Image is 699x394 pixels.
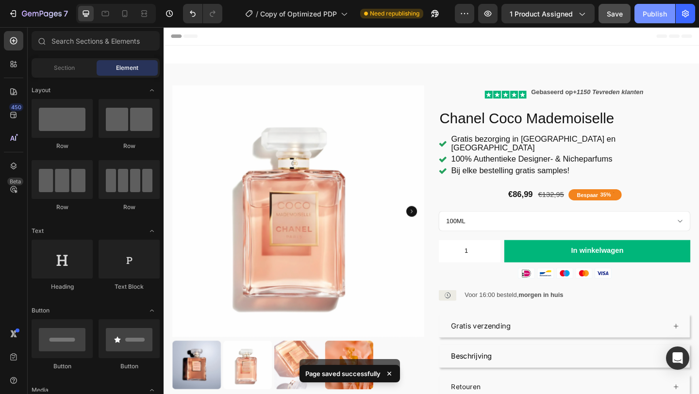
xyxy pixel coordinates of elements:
[445,66,522,74] strong: +1150 Tevreden klanten
[443,236,500,250] div: In winkelwagen
[32,31,160,50] input: Search Sections & Elements
[370,9,419,18] span: Need republishing
[399,64,522,78] div: Rich Text Editor. Editing area: main
[99,203,160,212] div: Row
[607,10,623,18] span: Save
[116,64,138,72] span: Element
[313,139,571,148] p: 100% Authentieke Designer- & Nicheparfums
[327,285,439,297] p: Voor 16:00 besteld,
[634,4,675,23] button: Publish
[666,346,689,370] div: Open Intercom Messenger
[510,9,573,19] span: 1 product assigned
[305,369,381,378] p: Page saved successfully
[643,9,667,19] div: Publish
[54,64,75,72] span: Section
[474,178,487,186] div: 35%
[99,282,160,291] div: Text Block
[4,4,72,23] button: 7
[406,174,436,190] div: €132,95
[32,306,50,315] span: Button
[370,231,573,256] button: In winkelwagen
[264,195,276,206] button: Carousel Next Arrow
[299,231,366,256] input: quantity
[501,4,595,23] button: 1 product assigned
[299,282,318,301] img: gempages_580045244901360149-6fc5fa42-a7ba-4b52-bb55-7a95344e0c2c.svg
[64,8,68,19] p: 7
[299,88,573,111] h1: Chanel Coco Mademoiselle
[599,4,631,23] button: Save
[183,4,222,23] div: Undo/Redo
[305,363,381,373] p: Page saved successfully
[144,303,160,318] span: Toggle open
[164,27,699,394] iframe: Design area
[32,227,44,235] span: Text
[32,203,93,212] div: Row
[399,65,521,77] p: Gebaseerd op
[260,9,337,19] span: Copy of Optimized PDP
[9,103,23,111] div: 450
[313,318,377,332] p: Gratis verzending
[144,223,160,239] span: Toggle open
[144,82,160,98] span: Toggle open
[313,353,357,362] span: Beschrijving
[32,142,93,150] div: Row
[374,176,402,189] div: €86,99
[99,142,160,150] div: Row
[32,86,50,95] span: Layout
[32,282,93,291] div: Heading
[99,362,160,371] div: Button
[313,151,571,161] p: Bij elke bestelling gratis samples!
[32,362,93,371] div: Button
[256,9,258,19] span: /
[313,117,571,136] p: Gratis bezorging in [GEOGRAPHIC_DATA] en [GEOGRAPHIC_DATA]
[7,178,23,185] div: Beta
[386,287,434,295] strong: morgen in huis
[448,178,474,187] div: Bespaar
